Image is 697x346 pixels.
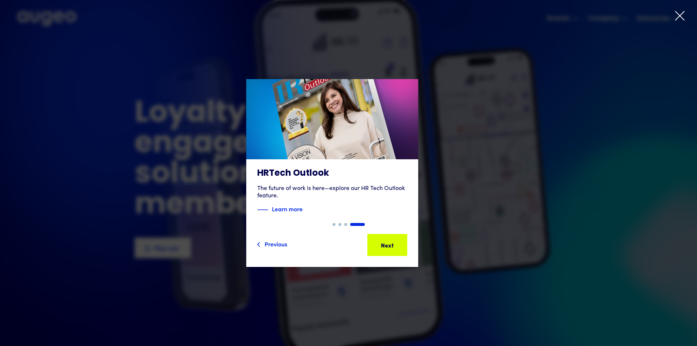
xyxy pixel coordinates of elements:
[350,223,365,226] div: Show slide 4 of 4
[338,223,341,226] div: Show slide 2 of 4
[333,223,336,226] div: Show slide 1 of 4
[272,205,303,213] strong: Learn more
[303,205,314,214] img: Blue text arrow
[257,205,268,214] img: Blue decorative line
[265,239,287,248] div: Previous
[367,234,407,256] a: Next
[246,79,418,223] a: HRTech OutlookThe future of work is here—explore our HR Tech Outlook feature.Blue decorative line...
[257,185,407,200] div: The future of work is here—explore our HR Tech Outlook feature.
[344,223,347,226] div: Show slide 3 of 4
[257,168,407,179] h3: HRTech Outlook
